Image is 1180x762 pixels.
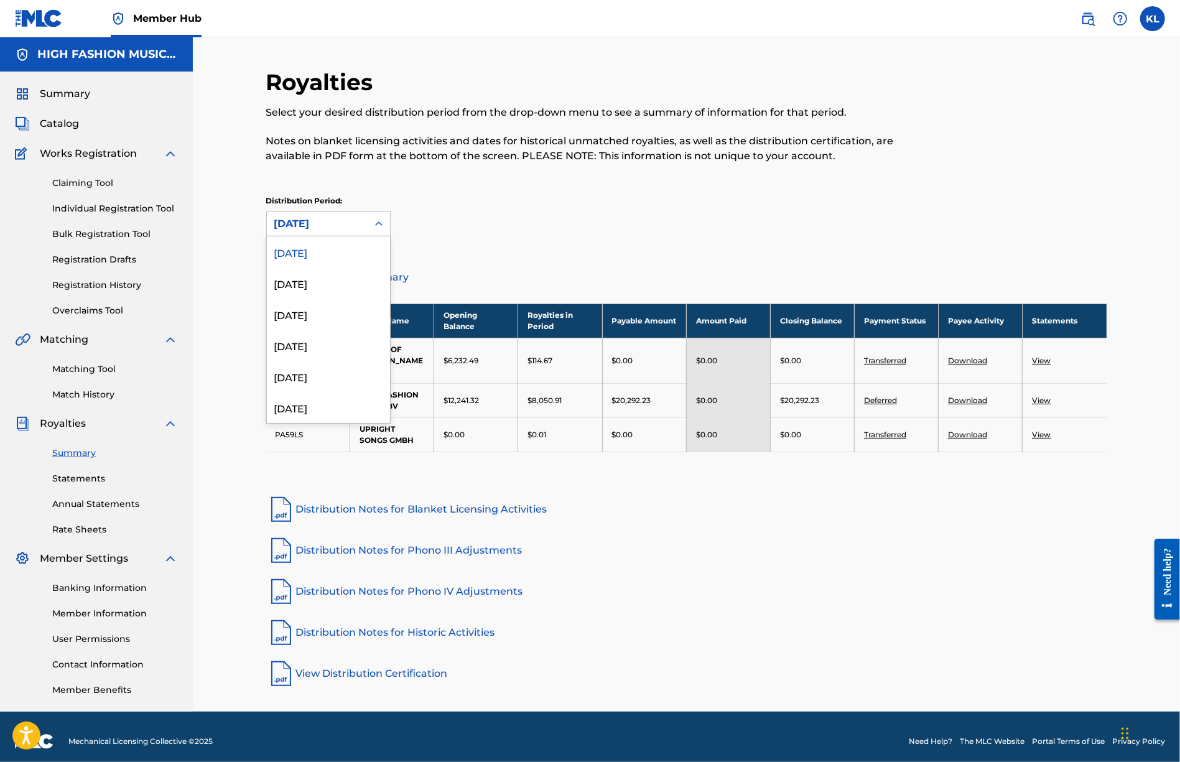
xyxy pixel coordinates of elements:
[40,332,88,347] span: Matching
[434,304,518,338] th: Opening Balance
[864,356,906,365] a: Transferred
[864,396,897,405] a: Deferred
[15,116,79,131] a: CatalogCatalog
[68,736,213,747] span: Mechanical Licensing Collective © 2025
[15,9,63,27] img: MLC Logo
[267,361,390,392] div: [DATE]
[37,47,178,62] h5: HIGH FASHION MUSIC BV
[948,396,987,405] a: Download
[15,332,30,347] img: Matching
[854,304,938,338] th: Payment Status
[52,658,178,671] a: Contact Information
[960,736,1024,747] a: The MLC Website
[266,417,350,452] td: PA59LS
[696,429,717,440] p: $0.00
[266,495,1107,524] a: Distribution Notes for Blanket Licensing Activities
[52,202,178,215] a: Individual Registration Tool
[15,551,30,566] img: Member Settings
[350,338,434,383] td: ESTATE OF [PERSON_NAME]
[527,429,546,440] p: $0.01
[780,429,801,440] p: $0.00
[52,363,178,376] a: Matching Tool
[350,304,434,338] th: Payee Name
[40,86,90,101] span: Summary
[40,551,128,566] span: Member Settings
[1032,736,1105,747] a: Portal Terms of Use
[52,388,178,401] a: Match History
[266,134,914,164] p: Notes on blanket licensing activities and dates for historical unmatched royalties, as well as th...
[40,116,79,131] span: Catalog
[267,299,390,330] div: [DATE]
[770,304,854,338] th: Closing Balance
[612,395,651,406] p: $20,292.23
[1140,6,1165,31] div: User Menu
[444,355,478,366] p: $6,232.49
[267,236,390,267] div: [DATE]
[948,430,987,439] a: Download
[163,332,178,347] img: expand
[864,430,906,439] a: Transferred
[267,330,390,361] div: [DATE]
[518,304,602,338] th: Royalties in Period
[15,116,30,131] img: Catalog
[1075,6,1100,31] a: Public Search
[780,355,801,366] p: $0.00
[696,395,717,406] p: $0.00
[939,304,1023,338] th: Payee Activity
[909,736,952,747] a: Need Help?
[1032,396,1051,405] a: View
[1113,11,1128,26] img: help
[780,395,819,406] p: $20,292.23
[612,355,633,366] p: $0.00
[267,392,390,423] div: [DATE]
[1118,702,1180,762] iframe: Chat Widget
[696,355,717,366] p: $0.00
[266,577,1107,606] a: Distribution Notes for Phono IV Adjustments
[15,86,30,101] img: Summary
[612,429,633,440] p: $0.00
[527,355,552,366] p: $114.67
[52,228,178,241] a: Bulk Registration Tool
[267,267,390,299] div: [DATE]
[266,536,1107,565] a: Distribution Notes for Phono III Adjustments
[52,582,178,595] a: Banking Information
[163,416,178,431] img: expand
[52,472,178,485] a: Statements
[602,304,686,338] th: Payable Amount
[52,279,178,292] a: Registration History
[274,216,360,231] div: [DATE]
[1118,702,1180,762] div: Chatwidget
[1108,6,1133,31] div: Help
[52,447,178,460] a: Summary
[266,659,296,689] img: pdf
[266,618,296,648] img: pdf
[266,263,1107,292] a: Distribution Summary
[948,356,987,365] a: Download
[133,11,202,26] span: Member Hub
[266,577,296,606] img: pdf
[15,47,30,62] img: Accounts
[686,304,770,338] th: Amount Paid
[40,416,86,431] span: Royalties
[266,105,914,120] p: Select your desired distribution period from the drop-down menu to see a summary of information f...
[111,11,126,26] img: Top Rightsholder
[1122,715,1129,752] div: Slepen
[266,536,296,565] img: pdf
[52,523,178,536] a: Rate Sheets
[444,395,479,406] p: $12,241.32
[1032,356,1051,365] a: View
[1112,736,1165,747] a: Privacy Policy
[40,146,137,161] span: Works Registration
[1145,529,1180,630] iframe: Resource Center
[52,177,178,190] a: Claiming Tool
[350,383,434,417] td: HIGH FASHION MUSIC BV
[15,416,30,431] img: Royalties
[266,68,379,96] h2: Royalties
[52,607,178,620] a: Member Information
[1032,430,1051,439] a: View
[15,86,90,101] a: SummarySummary
[266,618,1107,648] a: Distribution Notes for Historic Activities
[1080,11,1095,26] img: search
